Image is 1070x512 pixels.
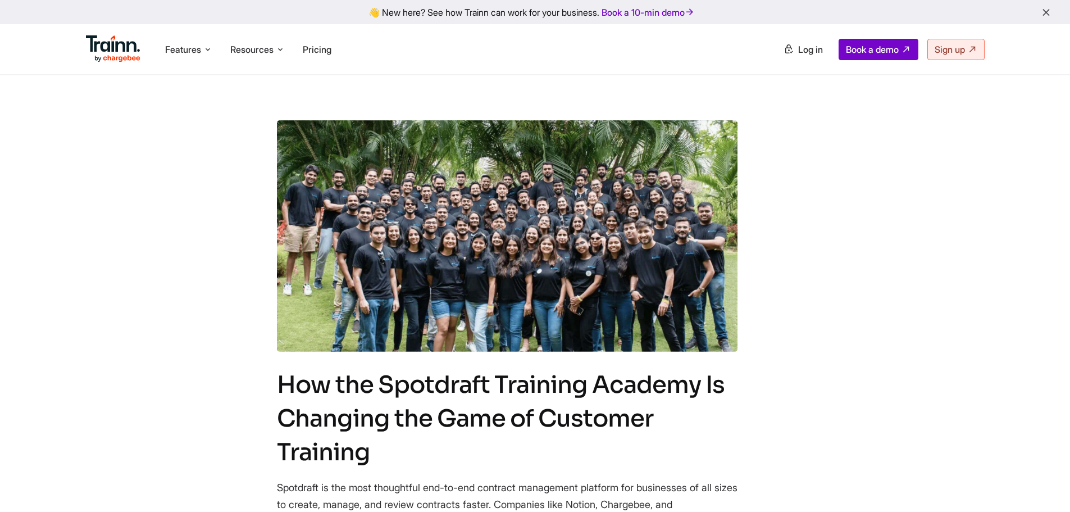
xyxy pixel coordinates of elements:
span: Book a demo [846,44,899,55]
span: Log in [798,44,823,55]
a: Log in [777,39,830,60]
img: Trainn Logo [86,35,141,62]
img: Spotdraft + Trainn Journey [277,120,737,352]
span: Resources [230,43,274,56]
div: 👋 New here? See how Trainn can work for your business. [7,7,1063,17]
span: Features [165,43,201,56]
span: How the Spotdraft Training Academy Is Changing the Game of Customer Training [277,370,725,467]
a: Book a demo [839,39,918,60]
a: Book a 10-min demo [599,4,697,20]
a: Pricing [303,44,331,55]
span: Sign up [935,44,965,55]
a: Sign up [927,39,985,60]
